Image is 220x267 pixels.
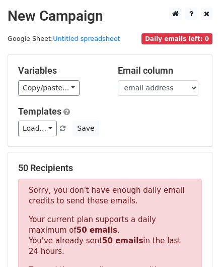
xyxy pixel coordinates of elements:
a: Load... [18,121,57,136]
span: Daily emails left: 0 [141,33,212,44]
h5: Email column [118,65,202,76]
h5: Variables [18,65,103,76]
strong: 50 emails [102,236,143,245]
small: Google Sheet: [8,35,120,42]
a: Templates [18,106,61,117]
strong: 50 emails [77,226,117,235]
iframe: Chat Widget [170,219,220,267]
a: Untitled spreadsheet [53,35,120,42]
a: Daily emails left: 0 [141,35,212,42]
h2: New Campaign [8,8,212,25]
p: Sorry, you don't have enough daily email credits to send these emails. [29,185,191,206]
p: Your current plan supports a daily maximum of . You've already sent in the last 24 hours. [29,215,191,257]
h5: 50 Recipients [18,163,202,174]
a: Copy/paste... [18,80,80,96]
button: Save [72,121,99,136]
